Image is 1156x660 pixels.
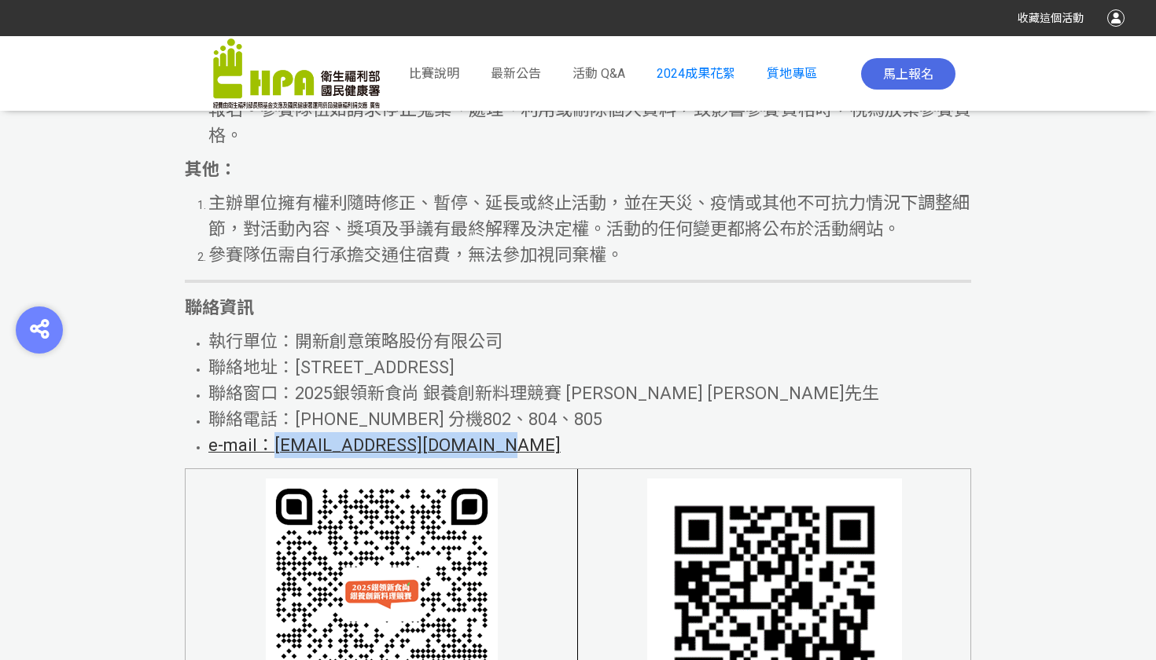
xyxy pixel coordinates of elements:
span: 聯絡窗口：2025銀領新食尚 銀養創新料理競賽 [PERSON_NAME] [PERSON_NAME]先生 [208,383,879,403]
span: 馬上報名 [883,67,933,82]
span: 主辦單位擁有權利隨時修正、暫停、延長或終止活動，並在天災、疫情或其他不可抗力情況下調整細節，對活動內容、獎項及爭議有最終解釋及決定權。活動的任何變更都將公布於活動網站。 [208,193,970,239]
span: 執行單位：開新創意策略股份有限公司 [208,332,503,351]
strong: 聯絡資訊 [185,298,254,317]
span: 活動 Q&A [572,66,625,81]
span: 參賽隊伍需自行承擔交通住宿費，無法參加視同棄權。 [208,245,624,265]
a: 質地專區 [767,66,817,81]
span: 收藏這個活動 [1018,12,1084,24]
img: 「2025銀領新食尚 銀養創新料理」競賽 [213,38,380,109]
a: 活動 Q&A [572,64,625,83]
span: 比賽說明 [409,66,459,81]
span: e-mail：[EMAIL_ADDRESS][DOMAIN_NAME] [208,435,561,455]
a: 最新公告 [491,64,541,83]
span: 聯絡地址：[STREET_ADDRESS] [208,357,455,377]
a: 2024成果花絮 [657,66,735,81]
button: 馬上報名 [861,58,955,90]
span: 聯絡電話：[PHONE_NUMBER] 分機802、804、805 [208,409,602,429]
a: 比賽說明 [409,64,459,83]
strong: 其他： [185,159,237,179]
span: 最新公告 [491,66,541,81]
a: e-mail：[EMAIL_ADDRESS][DOMAIN_NAME] [208,441,561,453]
